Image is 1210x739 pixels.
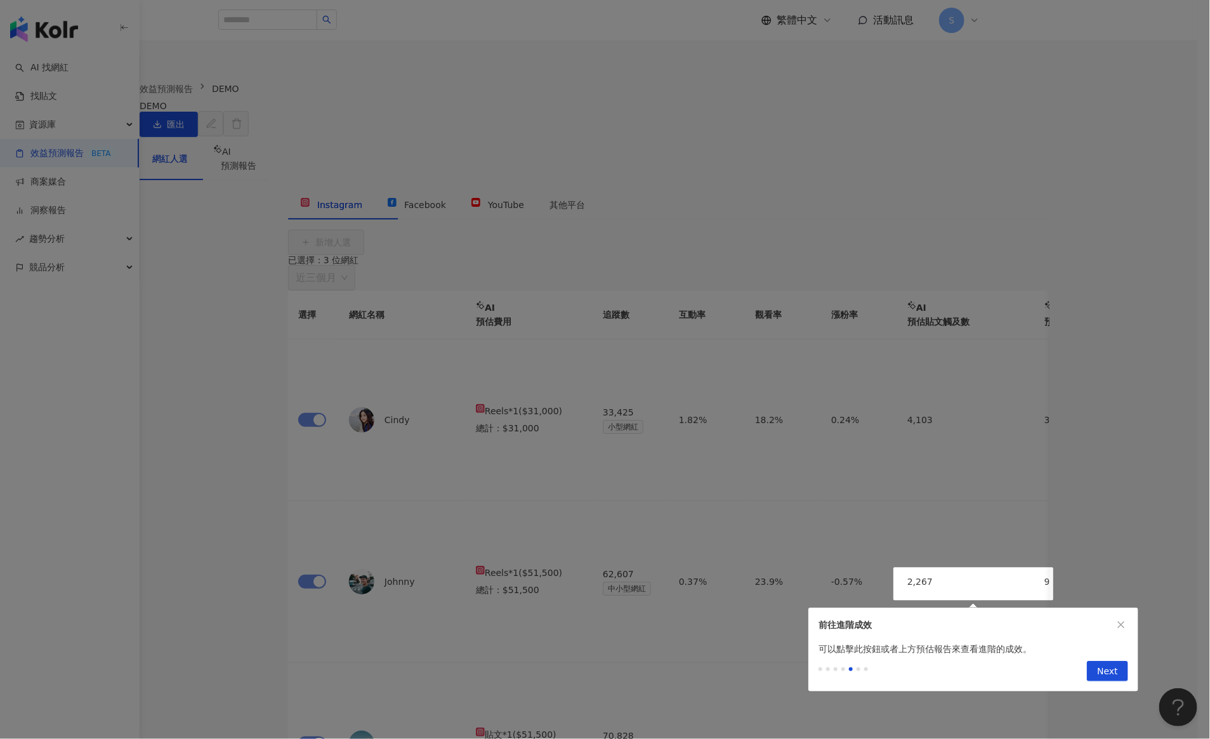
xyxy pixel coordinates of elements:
div: 2,267 [907,575,1024,589]
div: 9,816 [1044,575,1161,589]
button: Next [1087,661,1128,681]
span: Next [1097,662,1118,682]
button: close [1114,618,1128,632]
div: 前往進階成效 [819,618,1114,632]
div: 可以點擊此按鈕或者上方預估報告來查看進階的成效。 [808,642,1138,656]
span: close [1117,620,1126,629]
